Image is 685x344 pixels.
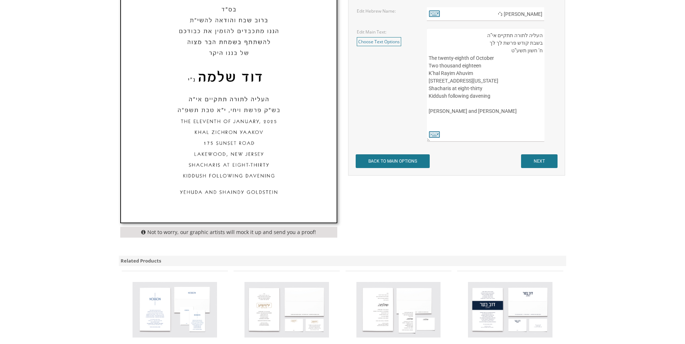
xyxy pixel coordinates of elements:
[468,282,552,338] img: Bar Mitzvah Invitation Style 17
[357,29,386,35] label: Edit Main Text:
[357,8,396,14] label: Edit Hebrew Name:
[133,282,217,338] img: Bar Mitzvah Invitation Style 11
[119,256,567,266] div: Related Products
[427,28,544,142] textarea: העליה לתורה תתקיים אי”ה בשבת קודש פרשת לך לך ח’ חשון תשע”ט The twenty-eighth of October Two thous...
[120,227,337,238] div: Not to worry, our graphic artists will mock it up and send you a proof!
[356,282,441,338] img: Bar Mitzvah Invitation Style 16
[244,282,329,338] img: Bar Mitzvah Invitation Style 14
[357,37,401,46] a: Choose Text Options
[356,154,430,168] input: BACK TO MAIN OPTIONS
[521,154,558,168] input: NEXT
